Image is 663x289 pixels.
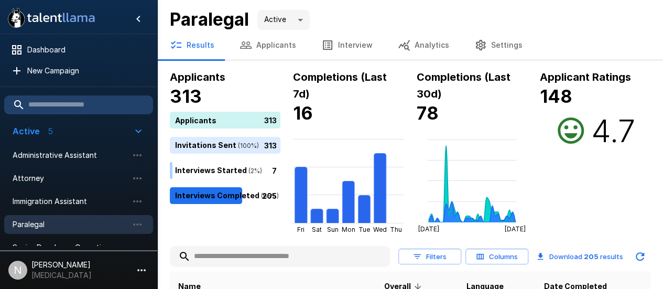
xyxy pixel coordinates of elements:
tspan: Sat [312,226,322,233]
tspan: Sun [327,226,339,233]
b: Applicant Ratings [540,71,631,83]
b: 313 [170,85,202,107]
b: Completions (Last 7d) [293,71,387,100]
h2: 4.7 [591,112,635,149]
tspan: Tue [358,226,370,233]
button: Download 205 results [532,246,627,267]
p: 205 [262,190,277,201]
tspan: [DATE] [418,225,439,233]
p: 313 [264,140,277,151]
tspan: Fri [297,226,305,233]
b: Paralegal [170,8,249,30]
b: 16 [293,102,313,124]
button: Settings [462,30,535,60]
button: Interview [309,30,385,60]
b: 148 [540,85,572,107]
p: 313 [264,114,277,125]
button: Analytics [385,30,462,60]
div: Active [257,10,310,30]
p: 7 [272,165,277,176]
b: 205 [584,252,599,261]
button: Results [157,30,227,60]
button: Columns [465,249,528,265]
tspan: Mon [342,226,355,233]
button: Filters [398,249,461,265]
tspan: Wed [373,226,387,233]
tspan: Thu [390,226,402,233]
button: Updated Today - 10:01 AM [629,246,650,267]
button: Applicants [227,30,309,60]
b: Completions (Last 30d) [417,71,510,100]
b: 78 [417,102,439,124]
tspan: [DATE] [505,225,526,233]
b: Applicants [170,71,225,83]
